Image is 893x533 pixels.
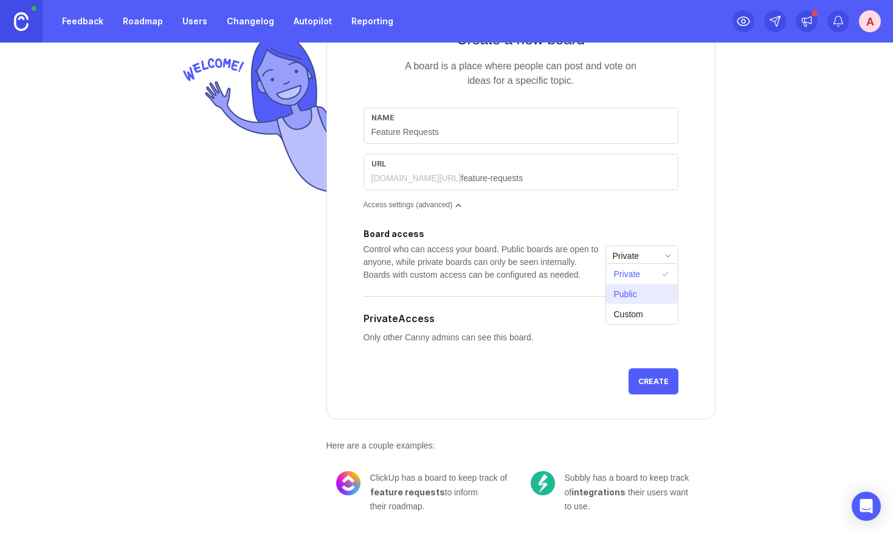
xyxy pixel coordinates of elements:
[344,10,401,32] a: Reporting
[364,230,601,238] div: Board access
[371,113,671,122] div: Name
[613,249,640,263] span: Private
[661,270,675,278] svg: check icon
[658,251,678,261] svg: toggle icon
[336,471,360,495] img: 8cacae02fdad0b0645cb845173069bf5.png
[859,10,881,32] button: A
[605,246,678,266] div: toggle menu
[629,368,678,394] button: Create
[461,171,670,185] input: feature-requests
[55,10,111,32] a: Feedback
[399,59,643,88] div: A board is a place where people can post and vote on ideas for a specific topic.
[14,12,29,31] img: Canny Home
[178,29,326,198] img: welcome-img-178bf9fb836d0a1529256ffe415d7085.png
[326,439,715,452] div: Here are a couple examples:
[370,487,445,497] span: feature requests
[371,125,671,139] input: Feature Requests
[531,471,555,495] img: c104e91677ce72f6b937eb7b5afb1e94.png
[370,471,511,514] div: ClickUp has a board to keep track of to inform their roadmap.
[286,10,339,32] a: Autopilot
[614,308,643,321] span: Custom
[571,487,626,497] span: integrations
[852,492,881,521] div: Open Intercom Messenger
[565,471,706,514] div: Subbly has a board to keep track of their users want to use.
[364,200,678,210] div: Access settings (advanced)
[116,10,170,32] a: Roadmap
[614,287,637,301] span: Public
[364,331,678,344] p: Only other Canny admins can see this board.
[175,10,215,32] a: Users
[364,243,601,281] div: Control who can access your board. Public boards are open to anyone, while private boards can onl...
[371,172,461,184] div: [DOMAIN_NAME][URL]
[371,159,671,168] div: url
[219,10,281,32] a: Changelog
[638,377,669,386] span: Create
[364,311,435,326] h5: Private Access
[614,267,641,281] span: Private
